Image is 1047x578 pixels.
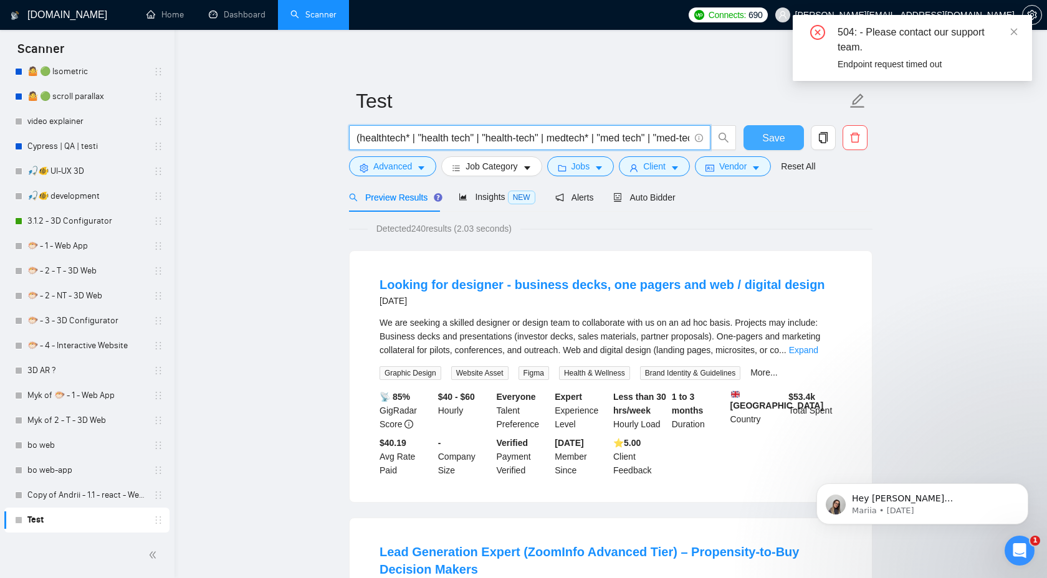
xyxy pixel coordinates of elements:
[552,390,611,431] div: Experience Level
[669,390,728,431] div: Duration
[838,57,1017,71] div: Endpoint request timed out
[153,465,163,475] span: holder
[27,159,146,184] a: 🎣🐠 UI-UX 3D
[728,390,786,431] div: Country
[611,436,669,477] div: Client Feedback
[695,134,703,142] span: info-circle
[452,163,461,173] span: bars
[843,132,867,143] span: delete
[153,191,163,201] span: holder
[786,390,844,431] div: Total Spent
[27,59,146,84] a: 🤷 🟢 Isometric
[555,192,594,202] span: Alerts
[613,193,622,202] span: robot
[709,8,746,22] span: Connects:
[27,109,146,134] a: video explainer
[695,156,771,176] button: idcardVendorcaret-down
[356,85,847,116] input: Scanner name...
[778,11,787,19] span: user
[11,6,19,26] img: logo
[153,166,163,176] span: holder
[27,508,146,533] a: Test
[1030,536,1040,546] span: 1
[711,125,736,150] button: search
[27,134,146,159] a: Cypress | QA | testi
[1010,27,1018,36] span: close
[433,192,444,203] div: Tooltip anchor
[779,345,786,355] span: ...
[571,159,590,173] span: Jobs
[838,25,1017,55] div: 504: - Please contact our support team.
[153,92,163,102] span: holder
[153,116,163,126] span: holder
[27,483,146,508] a: Copy of Andrii - 1.1 - react - Web App
[559,366,630,380] span: Health & Wellness
[748,8,762,22] span: 690
[290,9,337,20] a: searchScanner
[27,184,146,209] a: 🎣🐠 development
[153,515,163,525] span: holder
[209,9,265,20] a: dashboardDashboard
[27,308,146,333] a: 🐡 - 3 - 3D Configurator
[494,436,553,477] div: Payment Verified
[438,392,475,402] b: $40 - $60
[497,392,536,402] b: Everyone
[404,420,413,429] span: info-circle
[27,258,146,283] a: 🐡 - 2 - T - 3D Web
[438,438,441,448] b: -
[27,458,146,483] a: bo web-app
[27,408,146,433] a: Myk of 2 - T - 3D Web
[380,392,410,402] b: 📡 85%
[613,392,666,415] b: Less than 30 hrs/week
[843,125,868,150] button: delete
[349,193,358,202] span: search
[27,283,146,308] a: 🐡 - 2 - NT - 3D Web
[27,358,146,383] a: 3D AR ?
[380,438,406,448] b: $40.19
[629,163,638,173] span: user
[731,390,740,399] img: 🇬🇧
[519,366,549,380] span: Figma
[360,163,368,173] span: setting
[523,163,532,173] span: caret-down
[508,191,535,204] span: NEW
[377,436,436,477] div: Avg Rate Paid
[153,67,163,77] span: holder
[27,383,146,408] a: Myk of 🐡 - 1 - Web App
[671,163,679,173] span: caret-down
[643,159,666,173] span: Client
[672,392,704,415] b: 1 to 3 months
[788,392,815,402] b: $ 53.4k
[459,192,467,201] span: area-chart
[153,241,163,251] span: holder
[27,234,146,258] a: 🐡 - 1 - Web App
[849,93,866,109] span: edit
[552,436,611,477] div: Member Since
[613,192,675,202] span: Auto Bidder
[7,40,74,66] span: Scanner
[811,132,835,143] span: copy
[356,130,689,146] input: Search Freelance Jobs...
[380,293,825,308] div: [DATE]
[349,192,439,202] span: Preview Results
[1005,536,1035,566] iframe: Intercom live chat
[547,156,614,176] button: folderJobscaret-down
[27,209,146,234] a: 3.1.2 - 3D Configurator
[750,367,778,377] a: More...
[27,84,146,109] a: 🤷 🟢 scroll parallax
[441,156,542,176] button: barsJob Categorycaret-down
[694,10,704,20] img: upwork-logo.png
[153,490,163,500] span: holder
[789,345,818,355] a: Expand
[153,266,163,276] span: holder
[153,216,163,226] span: holder
[555,438,583,448] b: [DATE]
[705,163,714,173] span: idcard
[153,141,163,151] span: holder
[368,222,520,235] span: Detected 240 results (2.03 seconds)
[613,438,641,448] b: ⭐️ 5.00
[752,163,760,173] span: caret-down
